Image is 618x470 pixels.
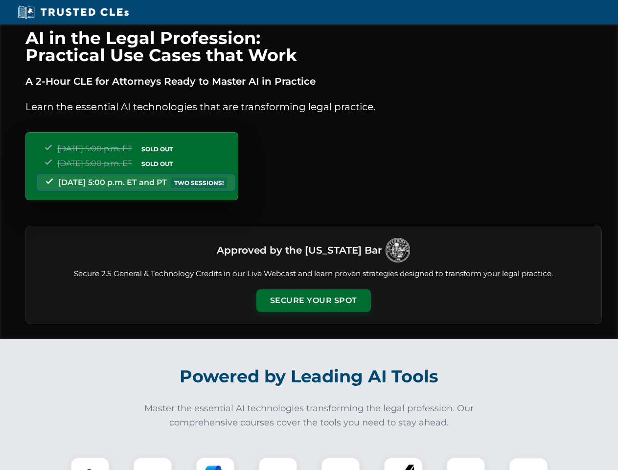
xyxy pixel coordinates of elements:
span: SOLD OUT [138,144,176,154]
span: [DATE] 5:00 p.m. ET [57,144,132,153]
span: [DATE] 5:00 p.m. ET [57,159,132,168]
h2: Powered by Leading AI Tools [38,359,580,394]
button: Secure Your Spot [256,289,371,312]
p: Learn the essential AI technologies that are transforming legal practice. [25,99,602,115]
img: Trusted CLEs [15,5,132,20]
h3: Approved by the [US_STATE] Bar [217,241,382,259]
p: Secure 2.5 General & Technology Credits in our Live Webcast and learn proven strategies designed ... [38,268,590,280]
p: A 2-Hour CLE for Attorneys Ready to Master AI in Practice [25,73,602,89]
span: SOLD OUT [138,159,176,169]
p: Master the essential AI technologies transforming the legal profession. Our comprehensive courses... [138,401,481,430]
h1: AI in the Legal Profession: Practical Use Cases that Work [25,29,602,64]
img: Logo [386,238,410,262]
